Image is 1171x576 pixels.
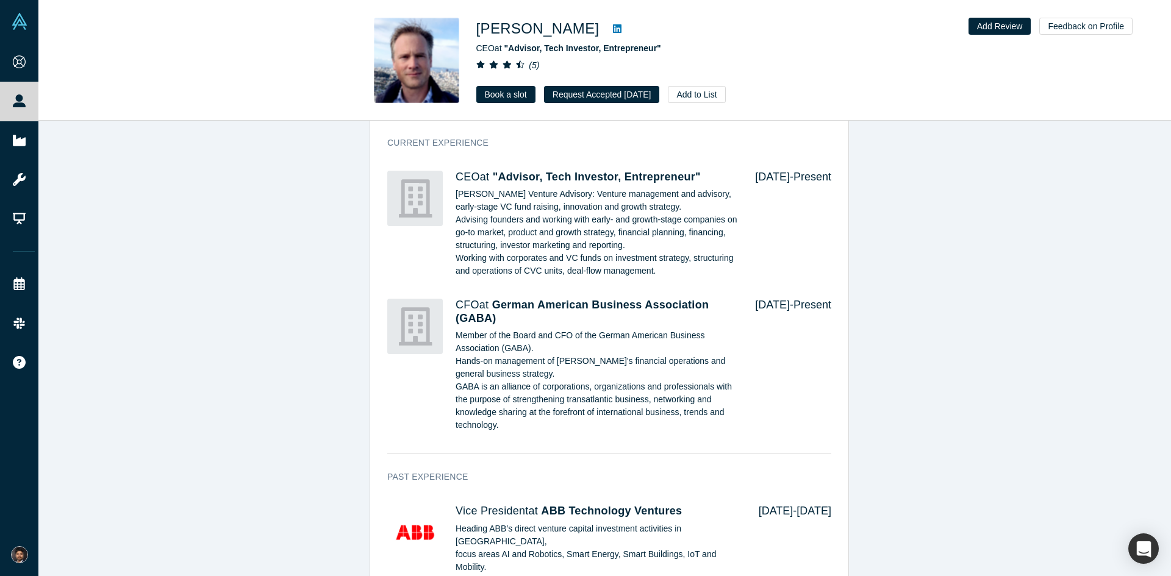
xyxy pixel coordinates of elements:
a: German American Business Association (GABA) [456,299,709,324]
h4: Vice President at [456,505,742,518]
img: "Advisor, Tech Investor, Entrepreneur"'s Logo [387,171,443,226]
h1: [PERSON_NAME] [476,18,600,40]
h4: CFO at [456,299,738,325]
button: Request Accepted [DATE] [544,86,660,103]
img: Thomas Vogel's Profile Image [374,18,459,103]
a: Book a slot [476,86,535,103]
h3: Current Experience [387,137,814,149]
div: [DATE] - Present [738,171,831,282]
div: [DATE] - Present [738,299,831,436]
span: CEO at [476,43,661,53]
p: [PERSON_NAME] Venture Advisory: Venture management and advisory, early-stage VC fund raising, inn... [456,188,738,277]
button: Feedback on Profile [1039,18,1133,35]
img: Alchemist Vault Logo [11,13,28,30]
i: ( 5 ) [529,60,539,70]
img: German American Business Association (GABA)'s Logo [387,299,443,354]
button: Add Review [969,18,1031,35]
a: "Advisor, Tech Investor, Entrepreneur" [493,171,701,183]
img: Shine Oovattil's Account [11,546,28,563]
img: ABB Technology Ventures's Logo [387,505,443,560]
h3: Past Experience [387,471,814,483]
h4: CEO at [456,171,738,184]
button: Add to List [668,86,725,103]
a: "Advisor, Tech Investor, Entrepreneur" [504,43,661,53]
p: Member of the Board and CFO of the German American Business Association (GABA). Hands-on manageme... [456,329,738,432]
a: ABB Technology Ventures [541,505,682,517]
